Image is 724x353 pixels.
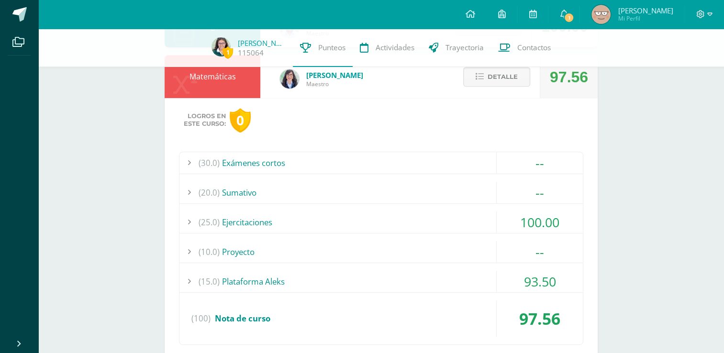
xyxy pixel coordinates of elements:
span: Mi Perfil [618,14,673,22]
span: Maestro [306,80,363,88]
img: bd975e01ef2ad62bbd7584dbf438c725.png [212,37,231,56]
span: [PERSON_NAME] [618,6,673,15]
a: 115064 [238,48,264,58]
img: b08fa849ce700c2446fec7341b01b967.png [591,5,611,24]
div: Sumativo [179,182,583,203]
span: (100) [191,300,211,337]
div: -- [497,241,583,263]
span: Nota de curso [215,313,270,324]
span: Detalle [488,68,518,86]
span: Logros en este curso: [184,112,226,128]
div: Ejercitaciones [179,211,583,233]
span: (30.0) [199,152,220,174]
div: Exámenes cortos [179,152,583,174]
div: 93.50 [497,271,583,292]
span: (25.0) [199,211,220,233]
div: 97.56 [550,55,588,99]
a: Trayectoria [422,29,491,67]
div: -- [497,152,583,174]
span: Actividades [376,43,414,53]
a: [PERSON_NAME] [238,38,286,48]
span: 1 [223,46,233,58]
button: Detalle [463,67,530,87]
div: 97.56 [497,300,583,337]
div: 0 [230,108,251,132]
a: Contactos [491,29,558,67]
div: 100.00 [497,211,583,233]
a: Actividades [353,29,422,67]
span: Contactos [517,43,551,53]
span: (15.0) [199,271,220,292]
span: Punteos [318,43,345,53]
span: (20.0) [199,182,220,203]
div: Proyecto [179,241,583,263]
span: Trayectoria [446,43,484,53]
span: 1 [564,12,574,23]
div: Plataforma Aleks [179,271,583,292]
div: Matemáticas [165,55,260,98]
img: 01c6c64f30021d4204c203f22eb207bb.png [280,69,299,88]
a: Punteos [293,29,353,67]
span: [PERSON_NAME] [306,70,363,80]
span: (10.0) [199,241,220,263]
div: -- [497,182,583,203]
